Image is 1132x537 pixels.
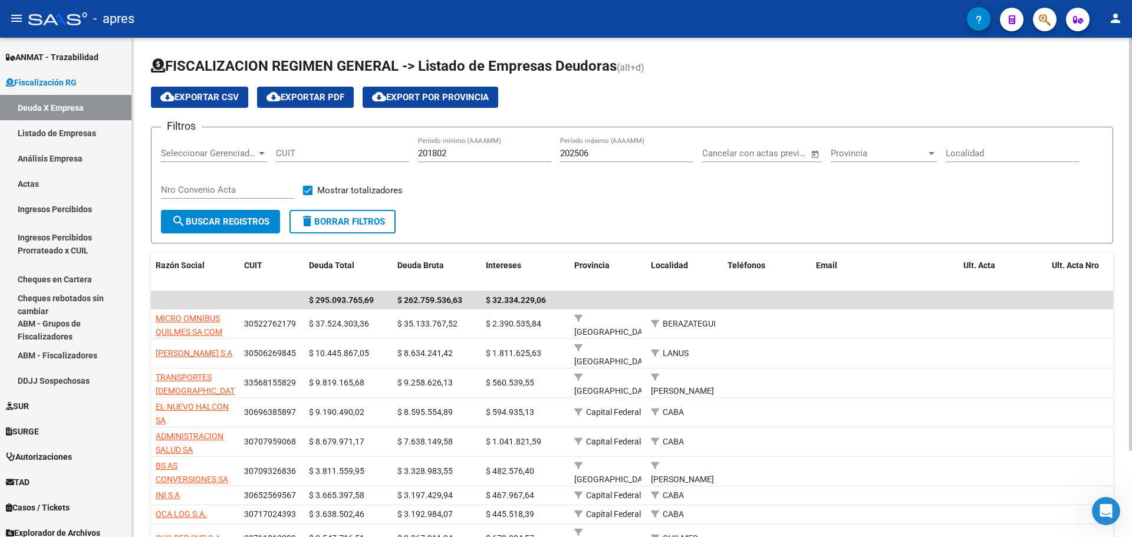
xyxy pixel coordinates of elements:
[486,466,534,476] span: $ 482.576,40
[397,437,453,446] span: $ 7.638.149,58
[372,90,386,104] mat-icon: cloud_download
[156,348,232,358] span: [PERSON_NAME] S A
[397,466,453,476] span: $ 3.328.983,55
[617,62,644,73] span: (alt+d)
[309,509,364,519] span: $ 3.638.502,46
[363,87,498,108] button: Export por Provincia
[574,386,654,396] span: [GEOGRAPHIC_DATA]
[486,407,534,417] span: $ 594.935,13
[723,253,811,292] datatable-header-cell: Teléfonos
[266,90,281,104] mat-icon: cloud_download
[663,437,684,446] span: CABA
[244,319,296,328] span: 30522762179
[309,378,364,387] span: $ 9.819.165,68
[156,461,228,484] span: BS AS CONVERSIONES SA
[646,253,723,292] datatable-header-cell: Localidad
[309,295,374,305] span: $ 295.093.765,69
[156,314,222,350] span: MICRO OMNIBUS QUILMES SA COM IND Y FINANC
[663,407,684,417] span: CABA
[156,509,207,519] span: OCA LOG S.A.
[6,51,98,64] span: ANMAT - Trazabilidad
[808,147,822,161] button: Open calendar
[574,357,654,366] span: [GEOGRAPHIC_DATA]
[486,437,541,446] span: $ 1.041.821,59
[172,216,269,227] span: Buscar Registros
[309,261,354,270] span: Deuda Total
[172,214,186,228] mat-icon: search
[663,348,689,358] span: LANUS
[574,261,610,270] span: Provincia
[266,92,344,103] span: Exportar PDF
[300,216,385,227] span: Borrar Filtros
[244,407,296,417] span: 30696385897
[397,407,453,417] span: $ 8.595.554,89
[959,253,1047,292] datatable-header-cell: Ult. Acta
[397,319,458,328] span: $ 35.133.767,52
[486,295,546,305] span: $ 32.334.229,06
[397,509,453,519] span: $ 3.192.984,07
[151,58,617,74] span: FISCALIZACION REGIMEN GENERAL -> Listado de Empresas Deudoras
[6,476,29,489] span: TAD
[6,400,29,413] span: SUR
[486,378,534,387] span: $ 560.539,55
[244,437,296,446] span: 30707959068
[372,92,489,103] span: Export por Provincia
[811,253,959,292] datatable-header-cell: Email
[161,118,202,134] h3: Filtros
[651,261,688,270] span: Localidad
[161,210,280,233] button: Buscar Registros
[244,261,262,270] span: CUIT
[663,509,684,519] span: CABA
[309,437,364,446] span: $ 8.679.971,17
[160,92,239,103] span: Exportar CSV
[393,253,481,292] datatable-header-cell: Deuda Bruta
[6,425,39,438] span: SURGE
[574,327,654,337] span: [GEOGRAPHIC_DATA]
[586,437,641,446] span: Capital Federal
[309,348,369,358] span: $ 10.445.867,05
[816,261,837,270] span: Email
[156,402,229,425] span: EL NUEVO HALCON SA
[586,509,641,519] span: Capital Federal
[397,261,444,270] span: Deuda Bruta
[486,261,521,270] span: Intereses
[1108,11,1123,25] mat-icon: person
[6,501,70,514] span: Casos / Tickets
[481,253,570,292] datatable-header-cell: Intereses
[570,253,646,292] datatable-header-cell: Provincia
[397,348,453,358] span: $ 8.634.241,42
[317,183,403,197] span: Mostrar totalizadores
[574,475,654,484] span: [GEOGRAPHIC_DATA]
[963,261,995,270] span: Ult. Acta
[309,319,369,328] span: $ 37.524.303,36
[289,210,396,233] button: Borrar Filtros
[244,490,296,500] span: 30652569567
[151,253,239,292] datatable-header-cell: Razón Social
[9,11,24,25] mat-icon: menu
[239,253,304,292] datatable-header-cell: CUIT
[397,490,453,500] span: $ 3.197.429,94
[309,407,364,417] span: $ 9.190.490,02
[156,261,205,270] span: Razón Social
[244,348,296,358] span: 30506269845
[244,509,296,519] span: 30717024393
[651,386,714,396] span: [PERSON_NAME]
[486,319,541,328] span: $ 2.390.535,84
[156,373,242,409] span: TRANSPORTES [DEMOGRAPHIC_DATA][PERSON_NAME] S. A.
[244,466,296,476] span: 30709326836
[156,431,223,454] span: ADMINISTRACION SALUD SA
[160,90,175,104] mat-icon: cloud_download
[586,407,641,417] span: Capital Federal
[728,261,765,270] span: Teléfonos
[831,148,926,159] span: Provincia
[486,490,534,500] span: $ 467.967,64
[244,378,296,387] span: 33568155829
[161,148,256,159] span: Seleccionar Gerenciador
[1092,497,1120,525] iframe: Intercom live chat
[663,490,684,500] span: CABA
[257,87,354,108] button: Exportar PDF
[663,319,716,328] span: BERAZATEGUI
[156,490,180,500] span: INI S A
[6,76,77,89] span: Fiscalización RG
[151,87,248,108] button: Exportar CSV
